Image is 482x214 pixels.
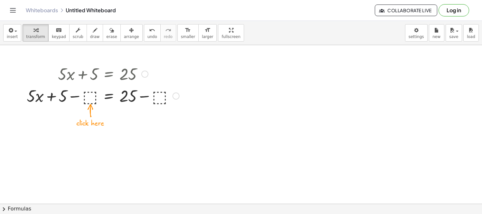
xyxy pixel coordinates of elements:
a: Whiteboards [26,7,58,14]
button: save [446,24,462,42]
span: scrub [73,34,83,39]
button: undoundo [144,24,161,42]
span: undo [147,34,157,39]
button: erase [103,24,120,42]
i: format_size [185,26,191,34]
span: insert [7,34,18,39]
span: save [449,34,458,39]
button: format_sizelarger [198,24,217,42]
i: undo [149,26,155,34]
button: Collaborate Live [375,5,437,16]
i: redo [165,26,171,34]
button: fullscreen [218,24,244,42]
span: keypad [52,34,66,39]
span: Collaborate Live [380,7,432,13]
button: draw [87,24,103,42]
span: new [432,34,440,39]
span: transform [26,34,45,39]
button: Toggle navigation [8,5,18,15]
span: larger [202,34,213,39]
button: load [463,24,479,42]
span: arrange [124,34,139,39]
span: settings [409,34,424,39]
span: redo [164,34,173,39]
button: settings [405,24,428,42]
span: fullscreen [222,34,240,39]
button: format_sizesmaller [177,24,199,42]
button: arrange [120,24,143,42]
button: insert [3,24,21,42]
i: format_size [204,26,211,34]
span: erase [106,34,117,39]
span: smaller [181,34,195,39]
button: scrub [69,24,87,42]
button: new [429,24,444,42]
i: keyboard [56,26,62,34]
span: draw [90,34,100,39]
span: load [467,34,475,39]
button: Log in [439,4,469,16]
button: keyboardkeypad [48,24,70,42]
button: redoredo [160,24,176,42]
button: transform [23,24,49,42]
